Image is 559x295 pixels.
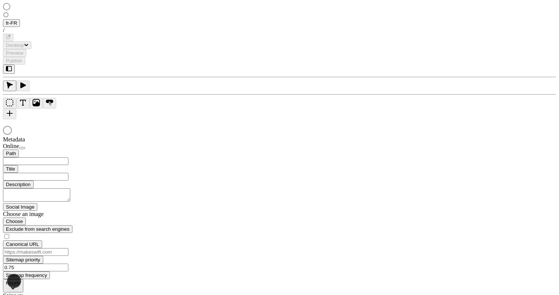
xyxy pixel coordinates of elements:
button: Path [3,150,19,157]
button: Preview [3,49,26,57]
span: Choose [6,219,23,224]
button: Box [3,98,16,109]
div: Metadata [3,136,92,143]
span: Desktop [6,42,24,48]
button: Sitemap frequency [3,271,50,279]
button: Exclude from search engines [3,225,72,233]
span: Preview [6,50,23,56]
span: Publish [6,58,22,64]
button: Description [3,181,34,188]
button: Social Image [3,203,37,211]
span: fr-FR [6,20,17,26]
button: Text [16,98,30,109]
input: https://makeswift.com [3,248,68,256]
button: Sitemap priority [3,256,43,264]
div: / [3,27,556,34]
button: Choose [3,217,26,225]
span: Online [3,143,19,149]
button: Image [30,98,43,109]
button: Title [3,165,18,173]
button: Button [43,98,56,109]
div: Choose an image [3,211,92,217]
button: Publish [3,57,25,65]
button: Open locale picker [3,19,20,27]
button: Canonical URL [3,240,42,248]
span: Hourly [6,280,20,286]
button: Desktop [3,41,31,49]
button: Hourly [3,279,23,292]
